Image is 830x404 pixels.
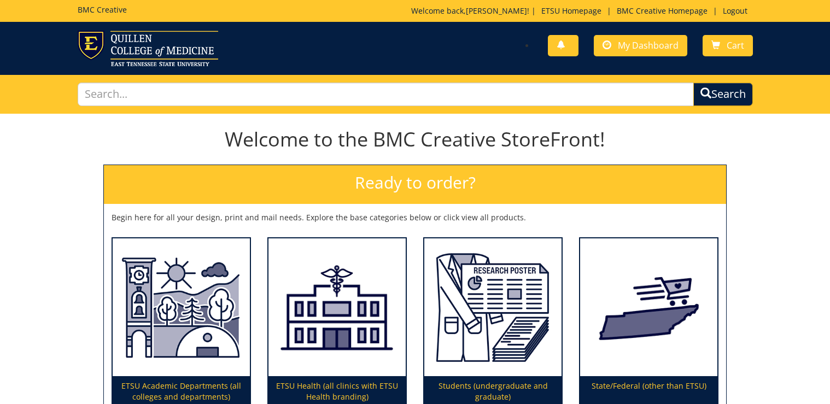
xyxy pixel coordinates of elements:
[703,35,753,56] a: Cart
[112,212,718,223] p: Begin here for all your design, print and mail needs. Explore the base categories below or click ...
[717,5,753,16] a: Logout
[466,5,527,16] a: [PERSON_NAME]
[424,238,562,377] img: Students (undergraduate and graduate)
[268,238,406,377] img: ETSU Health (all clinics with ETSU Health branding)
[104,165,726,204] h2: Ready to order?
[727,39,744,51] span: Cart
[113,238,250,377] img: ETSU Academic Departments (all colleges and departments)
[78,83,694,106] input: Search...
[594,35,687,56] a: My Dashboard
[78,31,218,66] img: ETSU logo
[103,128,727,150] h1: Welcome to the BMC Creative StoreFront!
[78,5,127,14] h5: BMC Creative
[611,5,713,16] a: BMC Creative Homepage
[536,5,607,16] a: ETSU Homepage
[580,238,717,377] img: State/Federal (other than ETSU)
[411,5,753,16] p: Welcome back, ! | | |
[693,83,753,106] button: Search
[618,39,679,51] span: My Dashboard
